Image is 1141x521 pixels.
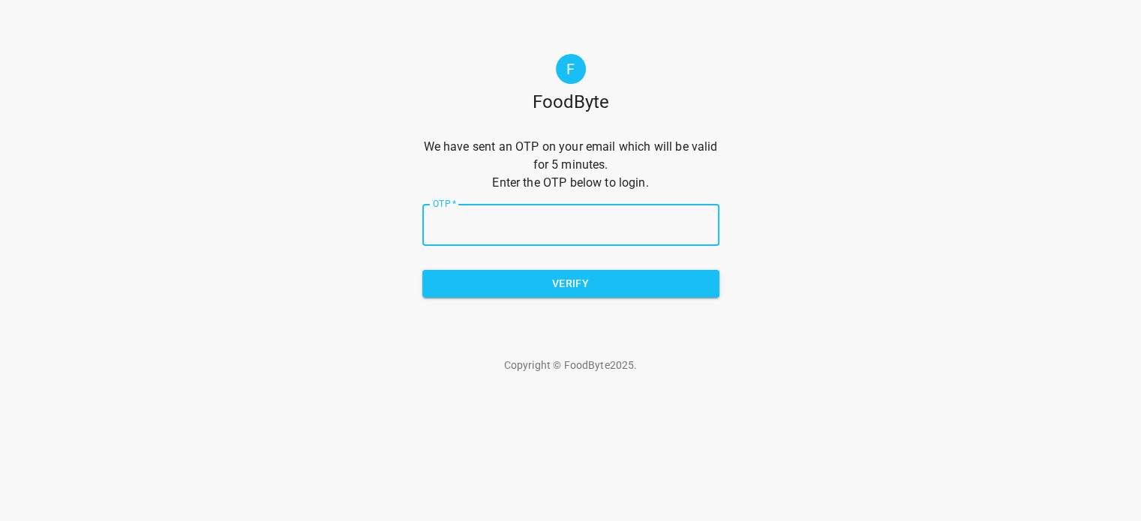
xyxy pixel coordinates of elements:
[533,90,609,114] h1: FoodByte
[422,358,719,373] p: Copyright © FoodByte 2025 .
[434,274,707,293] span: Verify
[556,54,586,84] div: F
[422,138,719,192] p: We have sent an OTP on your email which will be valid for 5 minutes. Enter the OTP below to login.
[422,270,719,298] button: Verify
